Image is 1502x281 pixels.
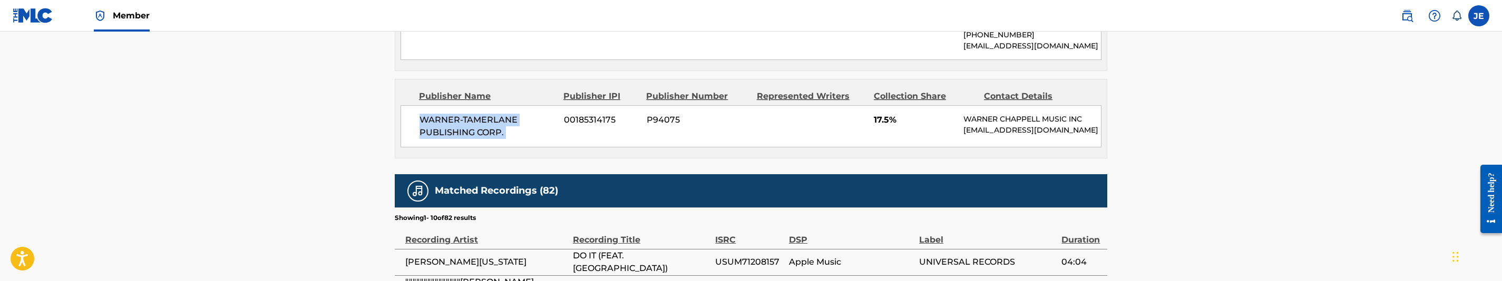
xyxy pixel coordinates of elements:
[789,256,914,268] span: Apple Music
[395,213,476,223] p: Showing 1 - 10 of 82 results
[715,223,784,246] div: ISRC
[573,223,710,246] div: Recording Title
[573,249,710,275] span: DO IT (FEAT. [GEOGRAPHIC_DATA])
[405,256,568,268] span: [PERSON_NAME][US_STATE]
[564,114,639,126] span: 00185314175
[647,114,749,126] span: P94075
[646,90,748,103] div: Publisher Number
[984,90,1086,103] div: Contact Details
[874,114,955,126] span: 17.5%
[94,9,106,22] img: Top Rightsholder
[963,125,1101,136] p: [EMAIL_ADDRESS][DOMAIN_NAME]
[1468,5,1489,26] div: User Menu
[757,90,866,103] div: Represented Writers
[1061,256,1102,268] span: 04:04
[420,114,556,139] span: WARNER-TAMERLANE PUBLISHING CORP.
[963,29,1101,41] p: [PHONE_NUMBER]
[1061,223,1102,246] div: Duration
[1451,11,1462,21] div: Notifications
[874,90,976,103] div: Collection Share
[405,223,568,246] div: Recording Artist
[435,185,558,197] h5: Matched Recordings (82)
[113,9,150,22] span: Member
[1449,230,1502,281] iframe: Chat Widget
[715,256,784,268] span: USUM71208157
[1424,5,1445,26] div: Help
[963,41,1101,52] p: [EMAIL_ADDRESS][DOMAIN_NAME]
[919,223,1056,246] div: Label
[919,256,1056,268] span: UNIVERSAL RECORDS
[1452,241,1459,273] div: Drag
[412,185,424,197] img: Matched Recordings
[1401,9,1413,22] img: search
[1472,157,1502,242] iframe: Resource Center
[419,90,555,103] div: Publisher Name
[563,90,638,103] div: Publisher IPI
[1428,9,1441,22] img: help
[789,223,914,246] div: DSP
[963,114,1101,125] p: WARNER CHAPPELL MUSIC INC
[1397,5,1418,26] a: Public Search
[13,8,53,23] img: MLC Logo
